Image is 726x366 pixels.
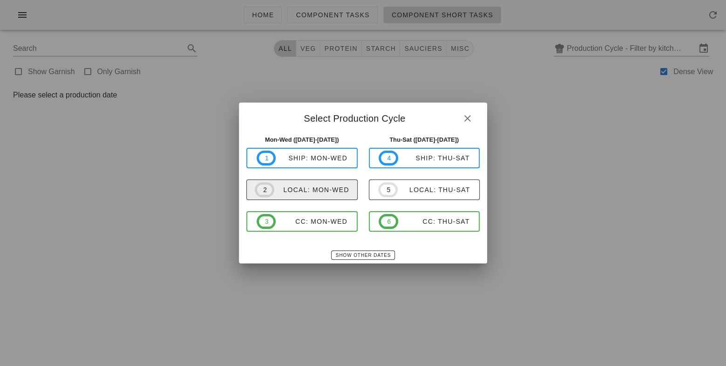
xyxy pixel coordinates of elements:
[276,154,347,162] div: ship: Mon-Wed
[398,218,470,225] div: CC: Thu-Sat
[335,253,391,258] span: Show Other Dates
[398,186,470,193] div: local: Thu-Sat
[246,180,358,200] button: 2local: Mon-Wed
[265,136,339,143] strong: Mon-Wed ([DATE]-[DATE])
[331,250,395,260] button: Show Other Dates
[389,136,459,143] strong: Thu-Sat ([DATE]-[DATE])
[239,103,487,131] div: Select Production Cycle
[246,211,358,232] button: 3CC: Mon-Wed
[265,216,268,227] span: 3
[274,186,349,193] div: local: Mon-Wed
[387,153,390,163] span: 4
[246,148,358,168] button: 1ship: Mon-Wed
[369,180,480,200] button: 5local: Thu-Sat
[263,185,266,195] span: 2
[369,148,480,168] button: 4ship: Thu-Sat
[387,216,390,227] span: 6
[276,218,347,225] div: CC: Mon-Wed
[398,154,470,162] div: ship: Thu-Sat
[386,185,390,195] span: 5
[369,211,480,232] button: 6CC: Thu-Sat
[265,153,268,163] span: 1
